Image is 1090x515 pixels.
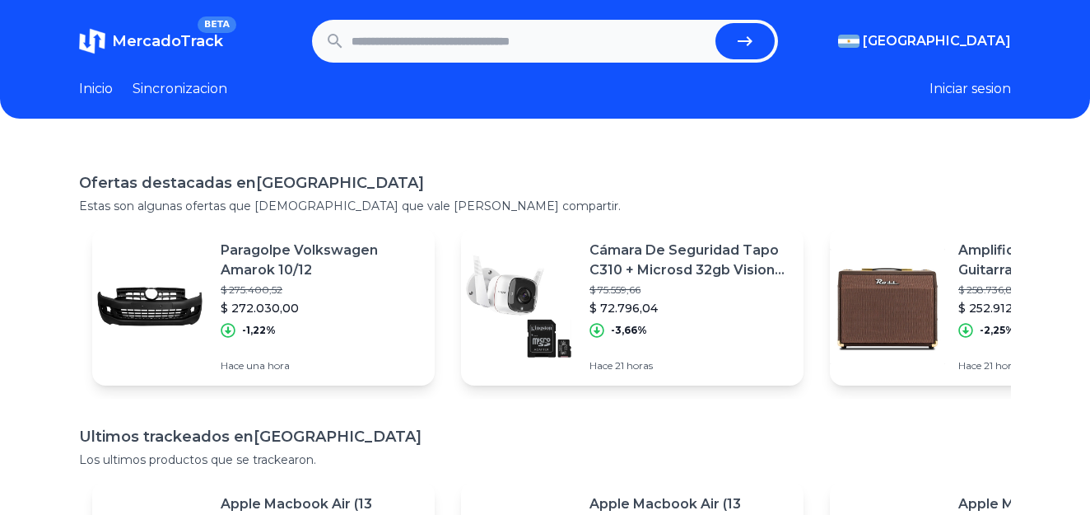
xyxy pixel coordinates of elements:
[461,227,804,386] a: Featured imageCámara De Seguridad Tapo C310 + Microsd 32gb Vision Nocturna$ 75.559,66$ 72.796,04-...
[242,324,276,337] p: -1,22%
[79,171,1011,194] h1: Ofertas destacadas en [GEOGRAPHIC_DATA]
[589,300,790,316] p: $ 72.796,04
[589,241,790,280] p: Cámara De Seguridad Tapo C310 + Microsd 32gb Vision Nocturna
[830,249,945,364] img: Featured image
[221,300,422,316] p: $ 272.030,00
[221,359,422,372] p: Hace una hora
[863,31,1011,51] span: [GEOGRAPHIC_DATA]
[79,452,1011,468] p: Los ultimos productos que se trackearon.
[980,324,1015,337] p: -2,25%
[611,324,647,337] p: -3,66%
[929,79,1011,99] button: Iniciar sesion
[838,35,859,48] img: Argentina
[221,241,422,280] p: Paragolpe Volkswagen Amarok 10/12
[589,283,790,297] p: $ 75.559,66
[92,249,207,364] img: Featured image
[112,32,223,50] span: MercadoTrack
[838,31,1011,51] button: [GEOGRAPHIC_DATA]
[79,28,105,54] img: MercadoTrack
[461,249,576,364] img: Featured image
[79,425,1011,448] h1: Ultimos trackeados en [GEOGRAPHIC_DATA]
[589,359,790,372] p: Hace 21 horas
[79,28,223,54] a: MercadoTrackBETA
[79,198,1011,214] p: Estas son algunas ofertas que [DEMOGRAPHIC_DATA] que vale [PERSON_NAME] compartir.
[221,283,422,297] p: $ 275.400,52
[92,227,435,386] a: Featured imageParagolpe Volkswagen Amarok 10/12$ 275.400,52$ 272.030,00-1,22%Hace una hora
[79,79,113,99] a: Inicio
[133,79,227,99] a: Sincronizacion
[198,16,236,33] span: BETA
